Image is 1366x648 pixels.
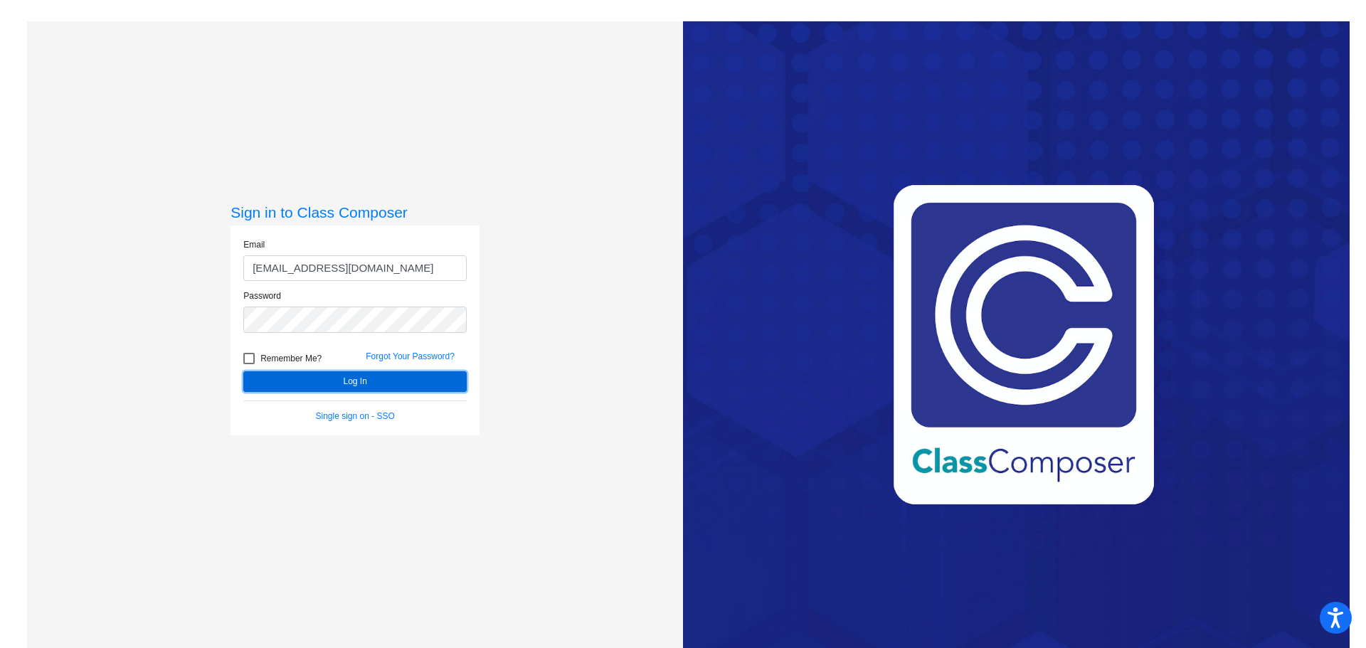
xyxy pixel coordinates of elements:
[243,371,467,392] button: Log In
[366,351,455,361] a: Forgot Your Password?
[243,238,265,251] label: Email
[260,350,322,367] span: Remember Me?
[316,411,395,421] a: Single sign on - SSO
[231,203,480,221] h3: Sign in to Class Composer
[243,290,281,302] label: Password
